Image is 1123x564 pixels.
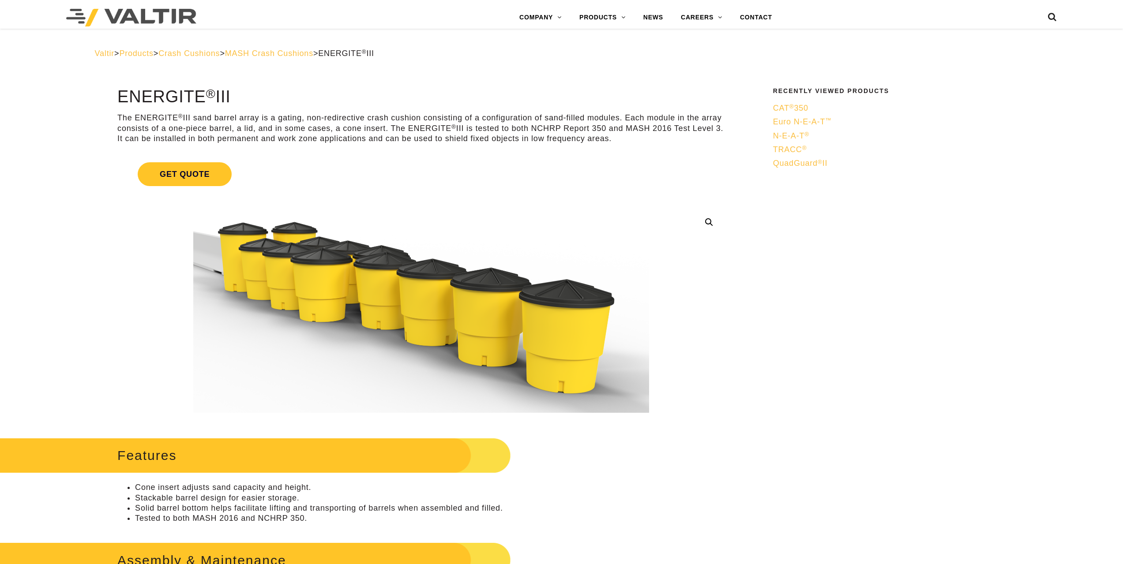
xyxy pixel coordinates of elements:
li: Cone insert adjusts sand capacity and height. [135,482,725,493]
a: CAREERS [672,9,731,26]
span: Euro N-E-A-T [773,117,832,126]
sup: ® [451,123,456,130]
a: Get Quote [117,152,725,197]
sup: ® [804,131,809,138]
h1: ENERGITE III [117,88,725,106]
span: CAT 350 [773,104,808,112]
sup: ® [206,86,216,101]
div: > > > > [95,49,1029,59]
li: Stackable barrel design for easier storage. [135,493,725,503]
a: N-E-A-T® [773,131,1023,141]
a: NEWS [635,9,672,26]
img: Valtir [66,9,196,26]
sup: ® [802,145,807,151]
sup: ® [178,113,183,120]
sup: ® [818,159,823,165]
span: TRACC [773,145,807,154]
li: Solid barrel bottom helps facilitate lifting and transporting of barrels when assembled and filled. [135,503,725,513]
a: Crash Cushions [158,49,220,58]
a: COMPANY [511,9,571,26]
a: CONTACT [731,9,781,26]
a: MASH Crash Cushions [225,49,313,58]
sup: ® [789,103,794,110]
p: The ENERGITE III sand barrel array is a gating, non-redirective crash cushion consisting of a con... [117,113,725,144]
a: Euro N-E-A-T™ [773,117,1023,127]
li: Tested to both MASH 2016 and NCHRP 350. [135,513,725,523]
span: N-E-A-T [773,131,809,140]
sup: ™ [825,117,831,123]
span: QuadGuard II [773,159,828,168]
a: Products [119,49,153,58]
a: TRACC® [773,145,1023,155]
span: ENERGITE III [318,49,374,58]
sup: ® [362,49,367,55]
a: QuadGuard®II [773,158,1023,168]
h2: Recently Viewed Products [773,88,1023,94]
a: CAT®350 [773,103,1023,113]
a: Valtir [95,49,114,58]
span: Get Quote [138,162,232,186]
a: PRODUCTS [571,9,635,26]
